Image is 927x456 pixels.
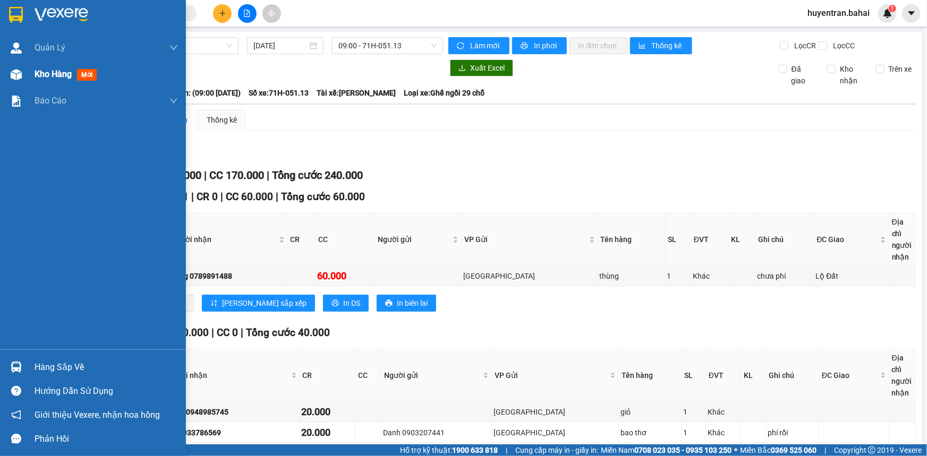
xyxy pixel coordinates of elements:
[521,42,530,50] span: printer
[249,87,309,99] span: Số xe: 71H-051.13
[197,191,218,203] span: CR 0
[693,270,727,282] div: Khác
[448,37,509,54] button: syncLàm mới
[512,37,567,54] button: printerIn phơi
[816,270,887,282] div: Lộ Đất
[343,297,360,309] span: In DS
[209,169,264,182] span: CC 170.000
[11,434,21,444] span: message
[101,46,209,61] div: 0902866026
[883,8,892,18] img: icon-new-feature
[470,40,501,51] span: Làm mới
[708,427,739,438] div: Khác
[377,295,436,312] button: printerIn biên lai
[35,408,160,421] span: Giới thiệu Vexere, nhận hoa hồng
[620,427,679,438] div: bao thơ
[822,369,878,381] span: ĐC Giao
[11,96,22,107] img: solution-icon
[383,427,490,438] div: Danh 0903207441
[506,444,507,456] span: |
[397,297,428,309] span: In biên lai
[515,444,598,456] span: Cung cấp máy in - giấy in:
[494,406,617,418] div: [GEOGRAPHIC_DATA]
[768,427,817,438] div: phí rồi
[288,213,316,266] th: CR
[211,326,214,339] span: |
[323,295,369,312] button: printerIn DS
[457,42,466,50] span: sync
[35,383,178,399] div: Hướng dẫn sử dụng
[169,97,178,105] span: down
[217,326,238,339] span: CC 0
[9,10,25,21] span: Gửi:
[163,87,241,99] span: Chuyến: (09:00 [DATE])
[601,444,732,456] span: Miền Nam
[220,191,223,203] span: |
[492,402,619,423] td: Sài Gòn
[226,191,273,203] span: CC 60.000
[338,38,437,54] span: 09:00 - 71H-051.13
[463,270,596,282] div: [GEOGRAPHIC_DATA]
[885,63,916,75] span: Trên xe
[241,326,243,339] span: |
[385,299,393,308] span: printer
[817,234,878,245] span: ĐC Giao
[766,349,819,402] th: Ghi chú
[169,44,178,52] span: down
[868,446,875,454] span: copyright
[824,444,826,456] span: |
[652,40,684,51] span: Thống kê
[243,10,251,17] span: file-add
[300,349,356,402] th: CR
[464,234,587,245] span: VP Gửi
[902,4,921,23] button: caret-down
[892,216,913,263] div: Địa chỉ người nhận
[11,410,21,420] span: notification
[267,169,269,182] span: |
[161,326,209,339] span: CR 40.000
[787,63,819,87] span: Đã giao
[619,349,682,402] th: Tên hàng
[741,349,766,402] th: KL
[907,8,916,18] span: caret-down
[470,62,505,74] span: Xuất Excel
[101,9,127,20] span: Nhận:
[404,87,484,99] span: Loại xe: Ghế ngồi 29 chỗ
[492,423,619,443] td: Sài Gòn
[9,9,94,22] div: Cái Mơn
[222,297,307,309] span: [PERSON_NAME] sắp xếp
[35,431,178,447] div: Phản hồi
[836,63,868,87] span: Kho nhận
[11,362,22,373] img: warehouse-icon
[272,169,363,182] span: Tổng cước 240.000
[598,213,666,266] th: Tên hàng
[317,269,373,283] div: 60.000
[355,349,381,402] th: CC
[101,33,209,46] div: Kiệt
[757,270,812,282] div: chưa phí
[302,405,354,419] div: 20.000
[799,6,878,20] span: huyentran.bahai
[630,37,692,54] button: bar-chartThống kê
[569,37,627,54] button: In đơn chọn
[101,9,209,33] div: [GEOGRAPHIC_DATA]
[755,213,814,266] th: Ghi chú
[11,386,21,396] span: question-circle
[166,406,298,418] div: Hằng 0948985745
[378,234,450,245] span: Người gửi
[452,446,498,454] strong: 1900 633 818
[889,5,896,12] sup: 1
[684,406,704,418] div: 1
[77,69,97,81] span: mới
[35,94,66,107] span: Báo cáo
[253,40,308,51] input: 14/10/2025
[35,69,72,79] span: Kho hàng
[8,68,24,79] span: CR :
[35,359,178,375] div: Hàng sắp về
[213,4,232,23] button: plus
[384,369,481,381] span: Người gửi
[462,266,598,287] td: Sài Gòn
[790,40,818,51] span: Lọc CR
[238,4,257,23] button: file-add
[11,42,22,54] img: warehouse-icon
